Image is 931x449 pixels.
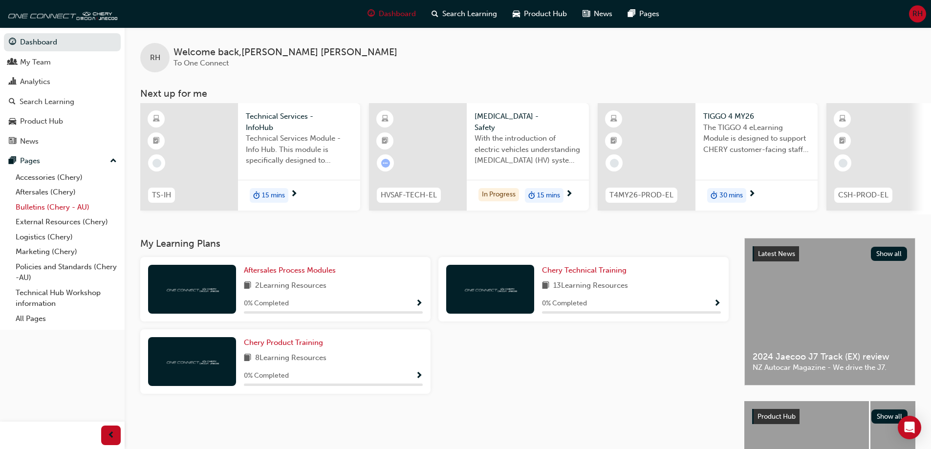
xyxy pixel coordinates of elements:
[415,298,423,310] button: Show Progress
[244,337,327,348] a: Chery Product Training
[912,8,923,20] span: RH
[381,159,390,168] span: learningRecordVerb_ATTEMPT-icon
[4,132,121,150] a: News
[542,298,587,309] span: 0 % Completed
[12,214,121,230] a: External Resources (Chery)
[246,133,352,166] span: Technical Services Module - Info Hub. This module is specifically designed to address the require...
[424,4,505,24] a: search-iconSearch Learning
[381,190,437,201] span: HVSAF-TECH-EL
[4,31,121,152] button: DashboardMy TeamAnalyticsSearch LearningProduct HubNews
[253,189,260,202] span: duration-icon
[173,59,229,67] span: To One Connect
[140,103,360,211] a: TS-IHTechnical Services - InfoHubTechnical Services Module - Info Hub. This module is specificall...
[415,299,423,308] span: Show Progress
[12,311,121,326] a: All Pages
[246,111,352,133] span: Technical Services - InfoHub
[12,185,121,200] a: Aftersales (Chery)
[382,113,389,126] span: learningResourceType_ELEARNING-icon
[244,298,289,309] span: 0 % Completed
[5,4,117,23] img: oneconnect
[165,357,219,366] img: oneconnect
[475,111,581,133] span: [MEDICAL_DATA] - Safety
[9,38,16,47] span: guage-icon
[909,5,926,22] button: RH
[369,103,589,211] a: HVSAF-TECH-EL[MEDICAL_DATA] - SafetyWith the introduction of electric vehicles understanding [MED...
[12,200,121,215] a: Bulletins (Chery - AU)
[442,8,497,20] span: Search Learning
[839,159,847,168] span: learningRecordVerb_NONE-icon
[524,8,567,20] span: Product Hub
[4,152,121,170] button: Pages
[463,284,517,294] img: oneconnect
[744,238,915,385] a: Latest NewsShow all2024 Jaecoo J7 Track (EX) reviewNZ Autocar Magazine - We drive the J7.
[478,188,519,201] div: In Progress
[4,33,121,51] a: Dashboard
[379,8,416,20] span: Dashboard
[244,338,323,347] span: Chery Product Training
[583,8,590,20] span: news-icon
[9,58,16,67] span: people-icon
[758,412,796,421] span: Product Hub
[575,4,620,24] a: news-iconNews
[610,113,617,126] span: learningResourceType_ELEARNING-icon
[12,285,121,311] a: Technical Hub Workshop information
[9,137,16,146] span: news-icon
[475,133,581,166] span: With the introduction of electric vehicles understanding [MEDICAL_DATA] (HV) systems is critical ...
[20,136,39,147] div: News
[537,190,560,201] span: 15 mins
[513,8,520,20] span: car-icon
[639,8,659,20] span: Pages
[255,280,326,292] span: 2 Learning Resources
[598,103,818,211] a: T4MY26-PROD-ELTIGGO 4 MY26The TIGGO 4 eLearning Module is designed to support CHERY customer-faci...
[838,190,888,201] span: CSH-PROD-EL
[748,190,756,199] span: next-icon
[244,265,340,276] a: Aftersales Process Modules
[542,280,549,292] span: book-icon
[565,190,573,199] span: next-icon
[415,370,423,382] button: Show Progress
[150,52,160,64] span: RH
[244,280,251,292] span: book-icon
[542,265,630,276] a: Chery Technical Training
[9,98,16,107] span: search-icon
[610,159,619,168] span: learningRecordVerb_NONE-icon
[12,259,121,285] a: Policies and Standards (Chery -AU)
[505,4,575,24] a: car-iconProduct Hub
[839,113,846,126] span: learningResourceType_ELEARNING-icon
[4,112,121,130] a: Product Hub
[4,93,121,111] a: Search Learning
[415,372,423,381] span: Show Progress
[752,409,908,425] a: Product HubShow all
[153,135,160,148] span: booktick-icon
[255,352,326,364] span: 8 Learning Resources
[839,135,846,148] span: booktick-icon
[528,189,535,202] span: duration-icon
[244,370,289,382] span: 0 % Completed
[758,250,795,258] span: Latest News
[871,247,908,261] button: Show all
[9,78,16,86] span: chart-icon
[719,190,743,201] span: 30 mins
[110,155,117,168] span: up-icon
[20,57,51,68] div: My Team
[12,170,121,185] a: Accessories (Chery)
[152,159,161,168] span: learningRecordVerb_NONE-icon
[165,284,219,294] img: oneconnect
[703,111,810,122] span: TIGGO 4 MY26
[9,157,16,166] span: pages-icon
[382,135,389,148] span: booktick-icon
[125,88,931,99] h3: Next up for me
[4,73,121,91] a: Analytics
[553,280,628,292] span: 13 Learning Resources
[594,8,612,20] span: News
[871,409,908,424] button: Show all
[244,266,336,275] span: Aftersales Process Modules
[898,416,921,439] div: Open Intercom Messenger
[173,47,397,58] span: Welcome back , [PERSON_NAME] [PERSON_NAME]
[20,116,63,127] div: Product Hub
[9,117,16,126] span: car-icon
[360,4,424,24] a: guage-iconDashboard
[152,190,171,201] span: TS-IH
